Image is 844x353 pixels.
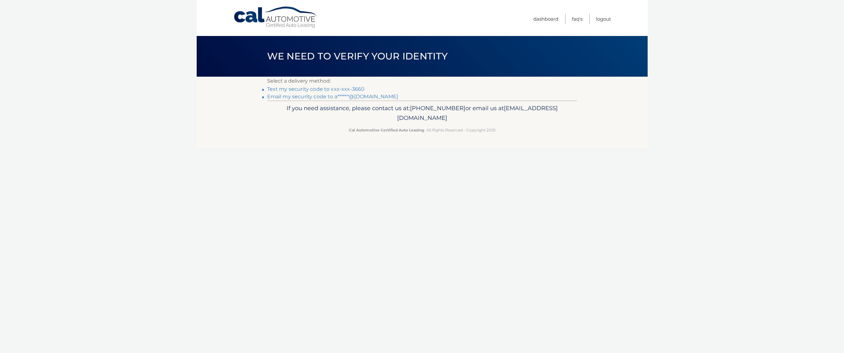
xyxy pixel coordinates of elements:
[267,77,577,85] p: Select a delivery method:
[349,128,424,132] strong: Cal Automotive Certified Auto Leasing
[572,14,583,24] a: FAQ's
[596,14,611,24] a: Logout
[233,6,318,28] a: Cal Automotive
[267,94,398,100] a: Email my security code to a******@[DOMAIN_NAME]
[271,127,573,133] p: - All Rights Reserved - Copyright 2025
[533,14,558,24] a: Dashboard
[410,105,465,112] span: [PHONE_NUMBER]
[267,50,448,62] span: We need to verify your identity
[271,103,573,123] p: If you need assistance, please contact us at: or email us at
[267,86,365,92] a: Text my security code to xxx-xxx-3660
